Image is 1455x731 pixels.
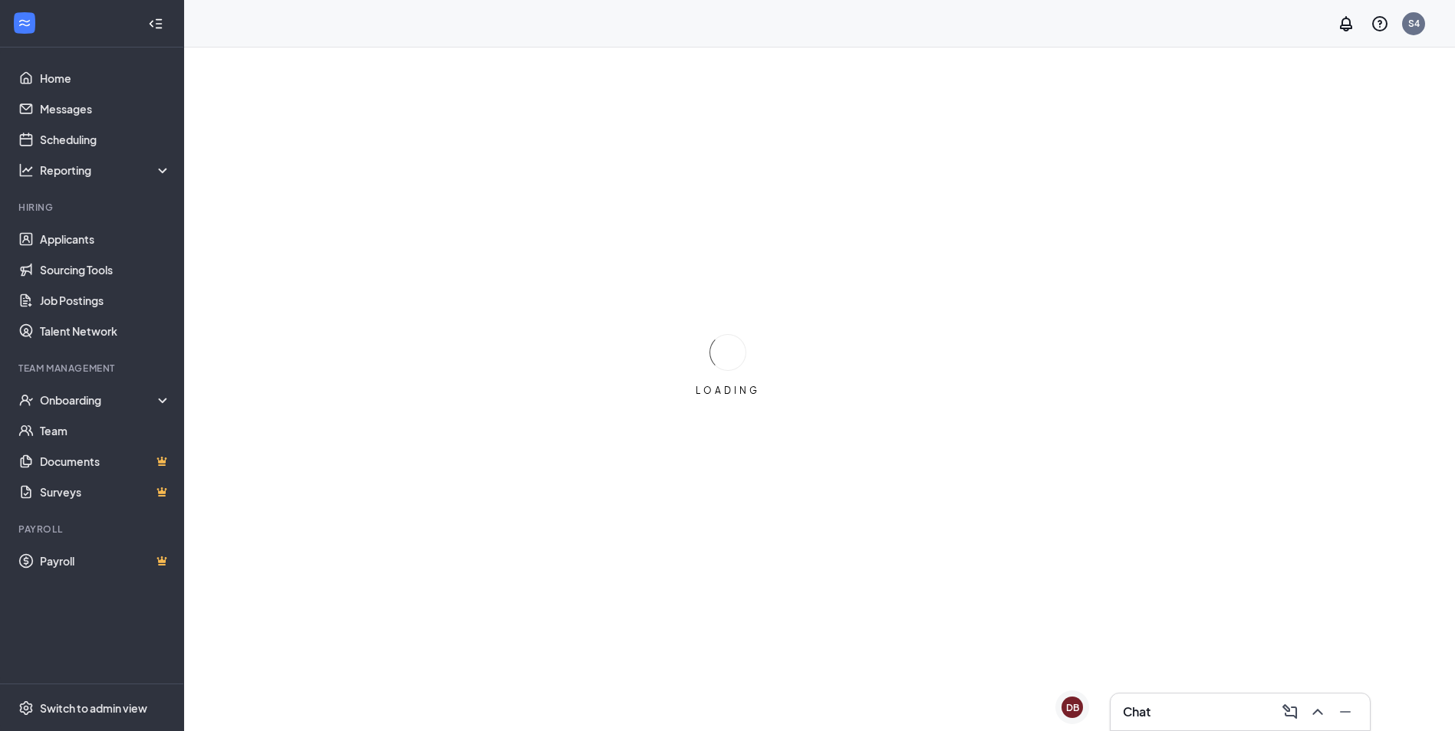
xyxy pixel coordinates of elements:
svg: Analysis [18,162,34,178]
div: Switch to admin view [40,700,147,716]
svg: ChevronUp [1309,703,1327,721]
h3: Chat [1123,703,1151,720]
div: Team Management [18,362,168,375]
svg: Notifications [1337,15,1355,33]
div: Hiring [18,201,168,214]
a: Team [40,415,171,446]
svg: Minimize [1336,703,1355,721]
a: Scheduling [40,124,171,155]
div: S4 [1408,17,1420,30]
svg: QuestionInfo [1371,15,1389,33]
div: Reporting [40,162,172,178]
div: DB [1066,701,1079,714]
button: ChevronUp [1305,700,1330,724]
svg: WorkstreamLogo [17,15,32,31]
a: Applicants [40,224,171,254]
a: Home [40,63,171,93]
button: ComposeMessage [1278,700,1302,724]
div: Onboarding [40,392,158,408]
svg: ComposeMessage [1281,703,1299,721]
svg: Collapse [148,16,163,31]
button: Minimize [1333,700,1358,724]
div: LOADING [690,384,766,397]
a: PayrollCrown [40,546,171,576]
a: DocumentsCrown [40,446,171,477]
a: SurveysCrown [40,477,171,507]
a: Sourcing Tools [40,254,171,285]
a: Talent Network [40,316,171,346]
svg: UserCheck [18,392,34,408]
svg: Settings [18,700,34,716]
div: Payroll [18,523,168,536]
a: Messages [40,93,171,124]
a: Job Postings [40,285,171,316]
